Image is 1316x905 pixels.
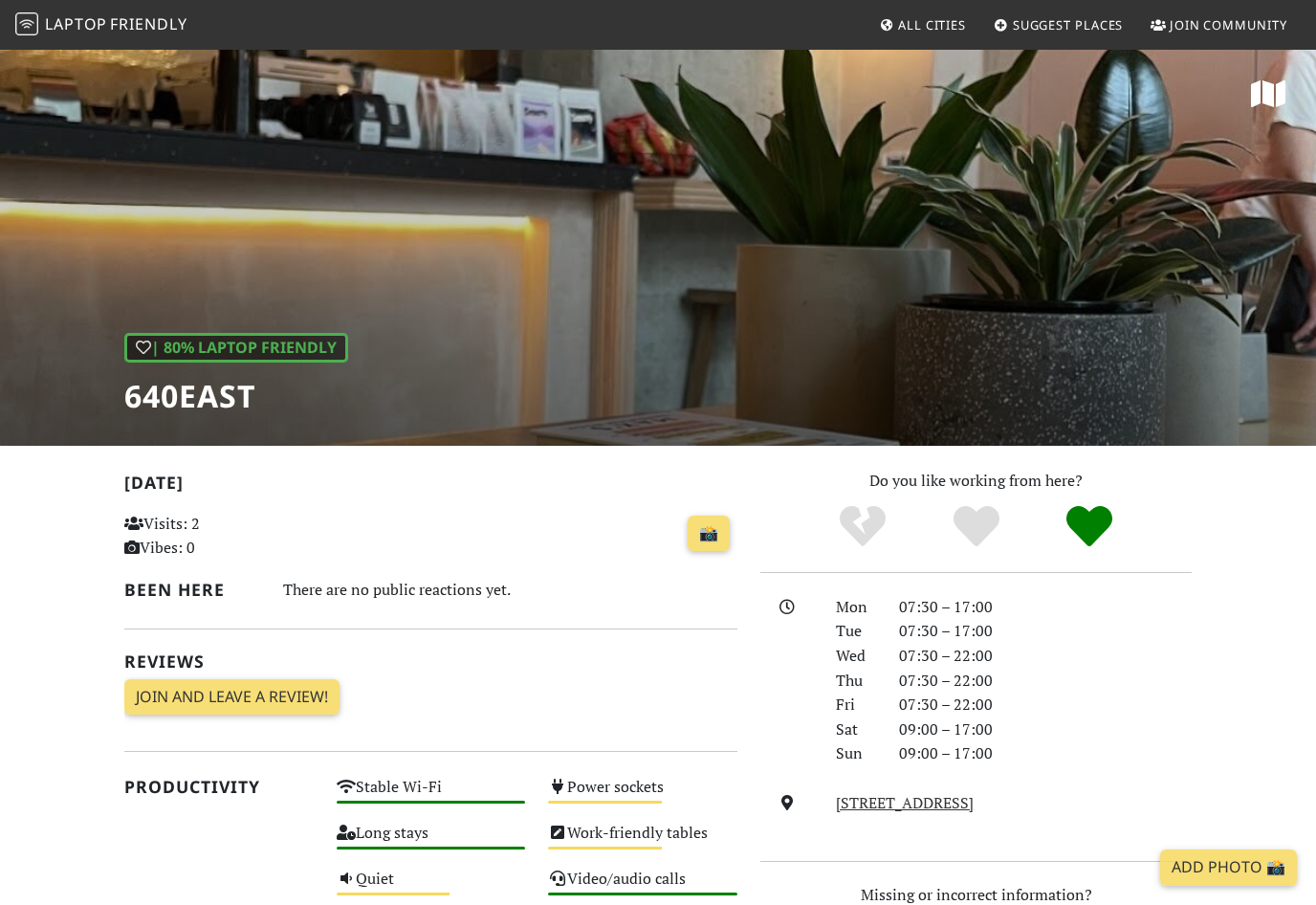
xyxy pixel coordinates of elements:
div: Tue [824,619,888,644]
div: Stable Wi-Fi [325,773,537,819]
a: LaptopFriendly LaptopFriendly [15,9,187,42]
h2: Productivity [124,777,314,797]
div: 07:30 – 17:00 [888,619,1203,644]
div: Yes [919,503,1033,551]
img: LaptopFriendly [15,12,38,35]
a: [STREET_ADDRESS] [836,792,974,813]
div: Sun [824,741,888,766]
div: Fri [824,693,888,717]
div: Power sockets [537,773,749,819]
p: Do you like working from here? [760,469,1192,494]
div: 07:30 – 17:00 [888,595,1203,620]
span: Join Community [1170,16,1287,33]
div: 07:30 – 22:00 [888,644,1203,669]
a: Join and leave a review! [124,679,340,716]
a: Join Community [1143,8,1295,42]
span: All Cities [898,16,966,33]
p: Visits: 2 Vibes: 0 [124,512,314,561]
div: There are no public reactions yet. [283,576,737,604]
div: Sat [824,717,888,742]
div: 09:00 – 17:00 [888,741,1203,766]
div: Mon [824,595,888,620]
a: Suggest Places [986,8,1131,42]
div: Definitely! [1033,503,1147,551]
div: 09:00 – 17:00 [888,717,1203,742]
a: 📸 [688,516,730,552]
div: Work-friendly tables [537,819,749,865]
div: | 80% Laptop Friendly [124,333,348,364]
div: No [805,503,919,551]
span: Suggest Places [1013,16,1124,33]
h1: 640East [124,378,348,414]
a: All Cities [871,8,974,42]
span: Friendly [110,13,186,34]
h2: Reviews [124,651,737,672]
h2: [DATE] [124,473,737,500]
h2: Been here [124,580,260,600]
div: Thu [824,669,888,694]
a: Add Photo 📸 [1160,850,1297,886]
span: Laptop [45,13,107,34]
div: Long stays [325,819,537,865]
div: 07:30 – 22:00 [888,669,1203,694]
div: 07:30 – 22:00 [888,693,1203,717]
div: Wed [824,644,888,669]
